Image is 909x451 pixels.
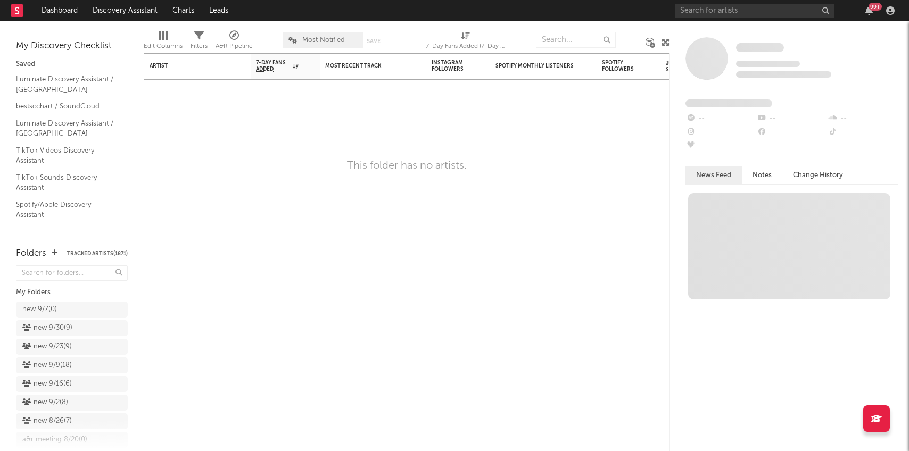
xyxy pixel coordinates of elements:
div: Filters [191,40,208,53]
a: bestscchart / SoundCloud [16,101,117,112]
a: TikTok Sounds Discovery Assistant [16,172,117,194]
div: -- [756,126,827,139]
input: Search... [536,32,616,48]
a: new 9/16(6) [16,376,128,392]
button: News Feed [685,166,742,184]
span: 0 fans last week [736,71,831,78]
div: A&R Pipeline [216,27,253,57]
div: new 9/9 ( 18 ) [22,359,72,372]
a: new 9/2(8) [16,395,128,411]
div: A&R Pipeline [216,40,253,53]
div: Edit Columns [144,27,183,57]
div: This folder has no artists. [347,160,467,172]
span: Fans Added by Platform [685,99,772,107]
div: new 8/26 ( 7 ) [22,415,72,428]
div: Filters [191,27,208,57]
div: new 9/23 ( 9 ) [22,340,72,353]
div: Jump Score [666,60,692,73]
div: Saved [16,58,128,71]
input: Search for folders... [16,265,128,281]
div: Most Recent Track [325,63,405,69]
div: 99 + [869,3,882,11]
a: new 8/26(7) [16,413,128,429]
button: Change History [782,166,854,184]
div: new 9/16 ( 6 ) [22,378,72,390]
div: Folders [16,247,46,260]
div: Instagram Followers [432,60,469,72]
div: -- [828,126,898,139]
div: Artist [150,63,229,69]
a: new 9/9(18) [16,357,128,373]
div: Edit Columns [144,40,183,53]
div: a&r meeting 8/20 ( 0 ) [22,433,87,446]
div: Spotify Followers [602,60,639,72]
a: Some Artist [736,43,784,53]
a: Luminate Discovery Assistant / [GEOGRAPHIC_DATA] [16,73,117,95]
a: Spotify/Apple Discovery Assistant [16,199,117,221]
a: a&r meeting 8/20(0) [16,432,128,448]
a: TikTok Videos Discovery Assistant [16,145,117,166]
button: Notes [742,166,782,184]
button: Tracked Artists(1871) [67,251,128,256]
div: My Discovery Checklist [16,40,128,53]
span: 7-Day Fans Added [256,60,290,72]
div: -- [756,112,827,126]
button: 99+ [865,6,873,15]
div: -- [685,126,756,139]
div: 7-Day Fans Added (7-Day Fans Added) [426,27,506,57]
a: new 9/7(0) [16,302,128,318]
div: new 9/2 ( 8 ) [22,396,68,409]
div: new 9/30 ( 9 ) [22,322,72,335]
a: new 9/30(9) [16,320,128,336]
div: Spotify Monthly Listeners [495,63,575,69]
button: Save [367,38,381,44]
span: Some Artist [736,43,784,52]
span: Most Notified [302,37,345,44]
div: -- [685,139,756,153]
a: Luminate Discovery Assistant / [GEOGRAPHIC_DATA] [16,118,117,139]
div: 7-Day Fans Added (7-Day Fans Added) [426,40,506,53]
input: Search for artists [675,4,834,18]
div: -- [828,112,898,126]
span: Tracking Since: [DATE] [736,61,800,67]
div: -- [685,112,756,126]
div: My Folders [16,286,128,299]
div: new 9/7 ( 0 ) [22,303,57,316]
a: new 9/23(9) [16,339,128,355]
